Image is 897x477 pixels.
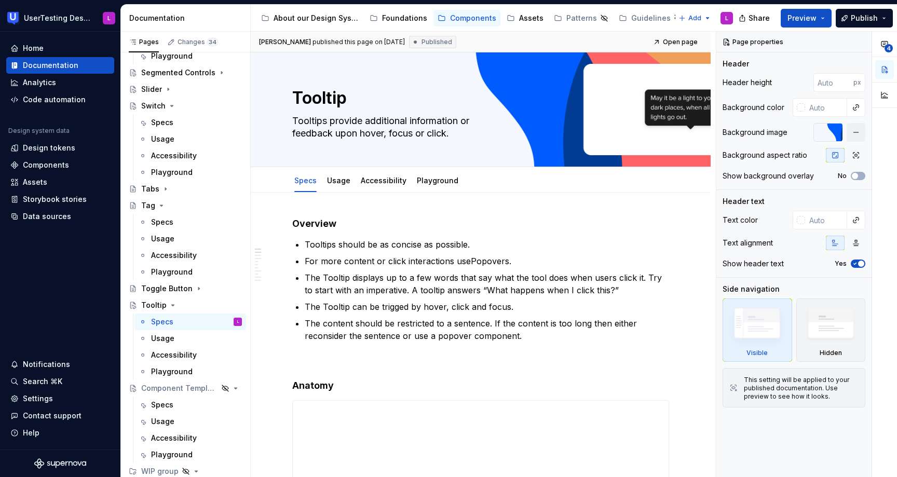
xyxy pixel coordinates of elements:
div: Analytics [23,77,56,88]
a: Slider [125,81,246,98]
div: Component Template [141,383,218,393]
div: Toggle Button [141,283,193,294]
div: Storybook stories [23,194,87,205]
div: Changes [178,38,218,46]
div: Usage [151,333,174,344]
div: Settings [23,393,53,404]
input: Auto [813,73,853,92]
div: Foundations [382,13,427,23]
textarea: Tooltips provide additional information or feedback upon hover, focus or click. [290,113,667,142]
div: Data sources [23,211,71,222]
button: UserTesting Design SystemL [2,7,118,29]
img: 41adf70f-fc1c-4662-8e2d-d2ab9c673b1b.png [7,12,20,24]
div: Specs [151,400,173,410]
input: Auto [805,211,847,229]
div: L [237,317,239,327]
a: Playground [134,48,246,64]
a: Tooltip [125,297,246,314]
span: Add [688,14,701,22]
p: For more content or click interactions use . [305,255,669,267]
a: Patterns [550,10,613,26]
button: Notifications [6,356,114,373]
div: Notifications [23,359,70,370]
a: SpecsL [134,314,246,330]
div: Usage [151,234,174,244]
a: Data sources [6,208,114,225]
div: Show header text [723,258,784,269]
a: Accessibility [134,147,246,164]
span: 4 [885,44,893,52]
h4: Overview [292,217,669,230]
div: Segmented Controls [141,67,215,78]
div: Usage [323,169,355,191]
h4: Anatomy [292,379,669,392]
a: Specs [134,114,246,131]
div: Help [23,428,39,438]
div: Background color [723,102,784,113]
a: Specs [134,397,246,413]
p: px [853,78,861,87]
button: Share [733,9,777,28]
div: Tag [141,200,155,211]
div: Code automation [23,94,86,105]
a: Assets [502,10,548,26]
a: Segmented Controls [125,64,246,81]
div: Design system data [8,127,70,135]
span: Preview [787,13,817,23]
div: Specs [151,217,173,227]
button: Search ⌘K [6,373,114,390]
div: Text color [723,215,758,225]
a: Assets [6,174,114,190]
div: Accessibility [357,169,411,191]
div: Switch [141,101,166,111]
a: Playground [417,176,458,185]
p: Tooltips should be as concise as possible. [305,238,669,251]
span: Published [422,38,452,46]
div: Components [23,160,69,170]
span: Open page [663,38,698,46]
div: Tooltip [141,300,167,310]
div: Assets [23,177,47,187]
span: Publish [851,13,878,23]
div: WIP group [141,466,179,476]
div: This setting will be applied to your published documentation. Use preview to see how it looks. [744,376,859,401]
a: Playground [134,363,246,380]
a: Analytics [6,74,114,91]
a: Foundations [365,10,431,26]
a: Open page [650,35,702,49]
a: Tag [125,197,246,214]
div: published this page on [DATE] [312,38,405,46]
div: Documentation [129,13,246,23]
div: Usage [151,416,174,427]
div: Playground [151,51,193,61]
div: Visible [723,298,792,362]
div: Header height [723,77,772,88]
a: Tabs [125,181,246,197]
p: The Tooltip displays up to a few words that say what the tool does when users click it. Try to st... [305,271,669,296]
div: Header [723,59,749,69]
a: Playground [134,446,246,463]
a: Home [6,40,114,57]
a: Usage [327,176,350,185]
a: Specs [294,176,317,185]
button: Publish [836,9,893,28]
div: Accessibility [151,250,197,261]
span: 34 [207,38,218,46]
a: Settings [6,390,114,407]
div: Search ⌘K [23,376,62,387]
div: Playground [413,169,463,191]
a: Components [6,157,114,173]
a: Accessibility [361,176,406,185]
a: About our Design System [257,10,363,26]
button: Help [6,425,114,441]
div: L [725,14,728,22]
div: Contact support [23,411,81,421]
div: Playground [151,366,193,377]
div: Slider [141,84,162,94]
div: Header text [723,196,765,207]
div: Components [450,13,496,23]
a: Accessibility [134,430,246,446]
p: The Tooltip can be trigged by hover, click and focus. [305,301,669,313]
div: Accessibility [151,433,197,443]
div: Pages [129,38,159,46]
